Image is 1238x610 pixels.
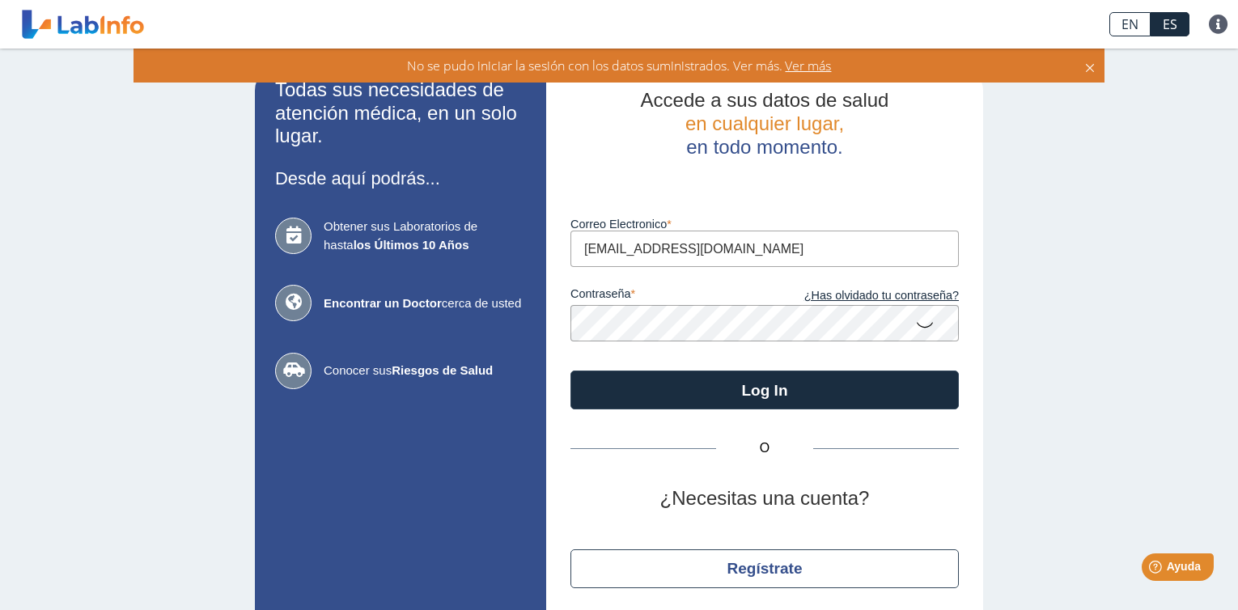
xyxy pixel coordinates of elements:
span: No se pudo iniciar la sesión con los datos suministrados. Ver más. [407,57,782,74]
a: ES [1151,12,1189,36]
span: Conocer sus [324,362,526,380]
span: Ver más [782,57,832,74]
a: ¿Has olvidado tu contraseña? [765,287,959,305]
span: en cualquier lugar, [685,112,844,134]
b: Riesgos de Salud [392,363,493,377]
label: Correo Electronico [570,218,959,231]
h2: ¿Necesitas una cuenta? [570,487,959,510]
h3: Desde aquí podrás... [275,168,526,189]
button: Regístrate [570,549,959,588]
label: contraseña [570,287,765,305]
span: O [716,438,813,458]
span: cerca de usted [324,294,526,313]
iframe: Help widget launcher [1094,547,1220,592]
b: los Últimos 10 Años [354,238,469,252]
h2: Todas sus necesidades de atención médica, en un solo lugar. [275,78,526,148]
b: Encontrar un Doctor [324,296,442,310]
a: EN [1109,12,1151,36]
span: Obtener sus Laboratorios de hasta [324,218,526,254]
button: Log In [570,371,959,409]
span: Accede a sus datos de salud [641,89,889,111]
span: en todo momento. [686,136,842,158]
